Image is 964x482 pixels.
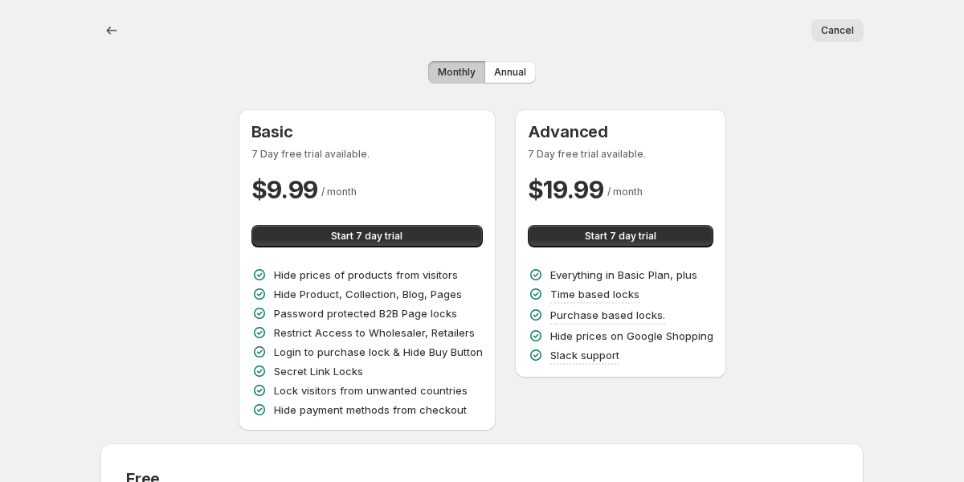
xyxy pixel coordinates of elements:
[528,174,604,206] h2: $ 19.99
[251,174,319,206] h2: $ 9.99
[821,24,854,37] span: Cancel
[550,286,639,302] p: Time based locks
[274,305,457,321] p: Password protected B2B Page locks
[811,19,864,42] button: Cancel
[550,347,619,363] p: Slack support
[528,148,713,161] p: 7 Day free trial available.
[585,230,656,243] span: Start 7 day trial
[550,267,697,283] p: Everything in Basic Plan, plus
[331,230,402,243] span: Start 7 day trial
[274,286,462,302] p: Hide Product, Collection, Blog, Pages
[528,225,713,247] button: Start 7 day trial
[528,122,713,141] h3: Advanced
[251,148,483,161] p: 7 Day free trial available.
[274,344,483,360] p: Login to purchase lock & Hide Buy Button
[494,66,526,79] span: Annual
[274,402,467,418] p: Hide payment methods from checkout
[100,19,123,42] button: Back
[274,325,475,341] p: Restrict Access to Wholesaler, Retailers
[550,307,665,323] p: Purchase based locks.
[251,225,483,247] button: Start 7 day trial
[550,328,713,344] p: Hide prices on Google Shopping
[438,66,476,79] span: Monthly
[321,186,357,198] span: / month
[607,186,643,198] span: / month
[251,122,483,141] h3: Basic
[274,382,468,398] p: Lock visitors from unwanted countries
[428,61,485,84] button: Monthly
[274,363,363,379] p: Secret Link Locks
[484,61,536,84] button: Annual
[274,267,458,283] p: Hide prices of products from visitors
